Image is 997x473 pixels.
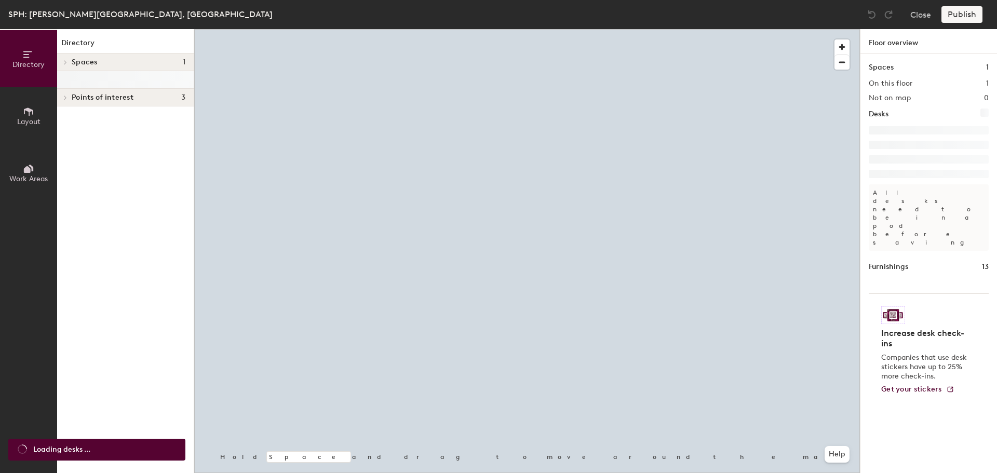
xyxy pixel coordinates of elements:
[9,174,48,183] span: Work Areas
[881,353,970,381] p: Companies that use desk stickers have up to 25% more check-ins.
[910,6,931,23] button: Close
[883,9,894,20] img: Redo
[825,446,850,463] button: Help
[867,9,877,20] img: Undo
[17,117,41,126] span: Layout
[869,261,908,273] h1: Furnishings
[8,8,273,21] div: SPH: [PERSON_NAME][GEOGRAPHIC_DATA], [GEOGRAPHIC_DATA]
[986,62,989,73] h1: 1
[72,93,133,102] span: Points of interest
[860,29,997,53] h1: Floor overview
[33,444,90,455] span: Loading desks ...
[869,109,888,120] h1: Desks
[881,385,954,394] a: Get your stickers
[986,79,989,88] h2: 1
[881,385,942,394] span: Get your stickers
[869,79,913,88] h2: On this floor
[869,94,911,102] h2: Not on map
[183,58,185,66] span: 1
[869,62,894,73] h1: Spaces
[181,93,185,102] span: 3
[12,60,45,69] span: Directory
[72,58,98,66] span: Spaces
[984,94,989,102] h2: 0
[869,184,989,251] p: All desks need to be in a pod before saving
[881,306,905,324] img: Sticker logo
[881,328,970,349] h4: Increase desk check-ins
[982,261,989,273] h1: 13
[57,37,194,53] h1: Directory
